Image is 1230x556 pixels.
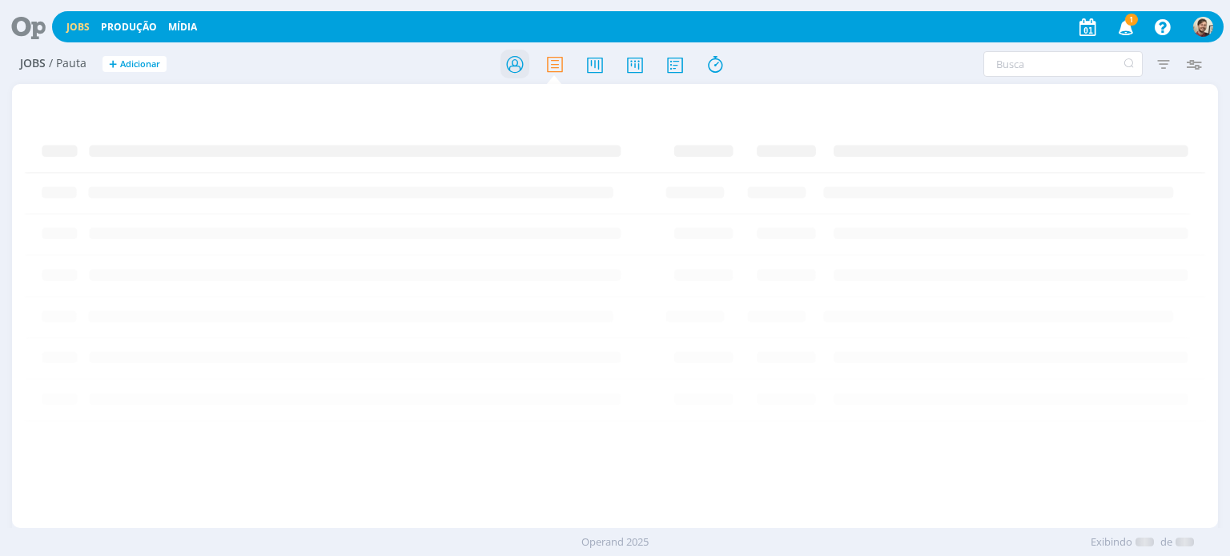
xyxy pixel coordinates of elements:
button: Produção [96,21,162,34]
span: / Pauta [49,57,86,70]
input: Busca [983,51,1143,77]
span: 1 [1125,14,1138,26]
a: Produção [101,20,157,34]
a: Jobs [66,20,90,34]
span: Jobs [20,57,46,70]
a: Mídia [168,20,197,34]
span: Adicionar [120,59,160,70]
button: Jobs [62,21,94,34]
img: G [1193,17,1213,37]
button: Mídia [163,21,202,34]
button: G [1192,13,1214,41]
span: + [109,56,117,73]
span: Exibindo [1091,534,1132,550]
span: de [1160,534,1172,550]
button: 1 [1108,13,1141,42]
button: +Adicionar [102,56,167,73]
